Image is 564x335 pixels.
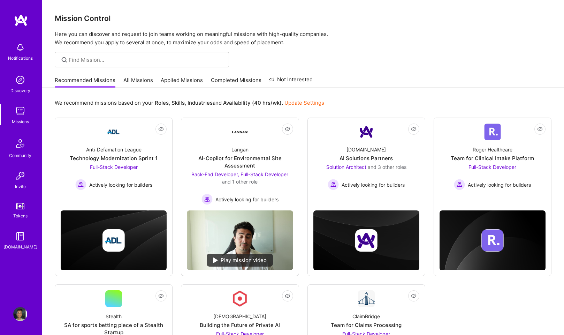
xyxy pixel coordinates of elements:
[69,56,224,64] input: Find Mission...
[213,258,218,263] img: play
[12,307,29,321] a: User Avatar
[326,164,366,170] span: Solution Architect
[368,164,406,170] span: and 3 other roles
[355,229,378,252] img: Company logo
[537,126,543,132] i: icon EyeClosed
[313,210,419,270] img: cover
[172,99,185,106] b: Skills
[158,126,164,132] i: icon EyeClosed
[284,99,324,106] a: Update Settings
[61,124,167,194] a: Company LogoAnti-Defamation LeagueTechnology Modernization Sprint 1Full-Stack Developer Actively ...
[231,290,248,307] img: Company Logo
[481,229,504,252] img: Company logo
[161,76,203,88] a: Applied Missions
[222,179,258,185] span: and 1 other role
[55,30,551,47] p: Here you can discover and request to join teams working on meaningful missions with high-quality ...
[231,124,248,140] img: Company Logo
[440,124,546,194] a: Company LogoRoger HealthcareTeam for Clinical Intake PlatformFull-Stack Developer Actively lookin...
[10,87,30,94] div: Discovery
[60,56,68,64] i: icon SearchGrey
[187,124,293,205] a: Company LogoLanganAI-Copilot for Environmental Site AssessmentBack-End Developer, Full-Stack Deve...
[123,76,153,88] a: All Missions
[8,54,33,62] div: Notifications
[269,75,313,88] a: Not Interested
[12,135,29,152] img: Community
[411,126,417,132] i: icon EyeClosed
[346,146,386,153] div: [DOMAIN_NAME]
[90,164,138,170] span: Full-Stack Developer
[70,155,158,162] div: Technology Modernization Sprint 1
[16,203,24,209] img: tokens
[55,99,324,106] p: We recommend missions based on your , , and .
[211,76,261,88] a: Completed Missions
[3,243,37,251] div: [DOMAIN_NAME]
[13,104,27,118] img: teamwork
[440,210,546,271] img: cover
[55,14,551,23] h3: Mission Control
[358,290,375,307] img: Company Logo
[86,146,142,153] div: Anti-Defamation League
[223,99,282,106] b: Availability (40 hrs/wk)
[105,124,122,140] img: Company Logo
[89,181,152,188] span: Actively looking for builders
[191,171,288,177] span: Back-End Developer, Full-Stack Developer
[187,210,293,270] img: No Mission
[473,146,512,153] div: Roger Healthcare
[201,194,213,205] img: Actively looking for builders
[102,229,125,252] img: Company logo
[188,99,213,106] b: Industries
[158,293,164,299] i: icon EyeClosed
[75,179,86,190] img: Actively looking for builders
[187,155,293,169] div: AI-Copilot for Environmental Site Assessment
[12,118,29,125] div: Missions
[213,313,266,320] div: [DEMOGRAPHIC_DATA]
[13,40,27,54] img: bell
[61,210,167,270] img: cover
[155,99,169,106] b: Roles
[451,155,534,162] div: Team for Clinical Intake Platform
[200,321,280,329] div: Building the Future of Private AI
[340,155,393,162] div: AI Solutions Partners
[215,196,279,203] span: Actively looking for builders
[15,183,26,190] div: Invite
[13,212,28,219] div: Tokens
[331,321,402,329] div: Team for Claims Processing
[358,124,375,140] img: Company Logo
[231,146,249,153] div: Langan
[468,164,516,170] span: Full-Stack Developer
[55,76,115,88] a: Recommended Missions
[285,293,290,299] i: icon EyeClosed
[207,254,273,267] div: Play mission video
[468,181,531,188] span: Actively looking for builders
[13,307,27,321] img: User Avatar
[13,229,27,243] img: guide book
[13,169,27,183] img: Invite
[454,179,465,190] img: Actively looking for builders
[342,181,405,188] span: Actively looking for builders
[328,179,339,190] img: Actively looking for builders
[285,126,290,132] i: icon EyeClosed
[313,124,419,194] a: Company Logo[DOMAIN_NAME]AI Solutions PartnersSolution Architect and 3 other rolesActively lookin...
[411,293,417,299] i: icon EyeClosed
[13,73,27,87] img: discovery
[352,313,380,320] div: ClaimBridge
[9,152,31,159] div: Community
[14,14,28,27] img: logo
[484,124,501,140] img: Company Logo
[106,313,122,320] div: Stealth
